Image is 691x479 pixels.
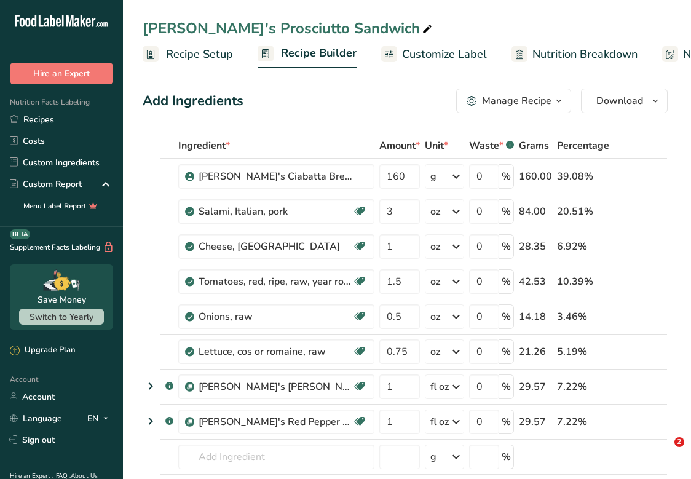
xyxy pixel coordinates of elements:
div: oz [430,309,440,324]
span: Switch to Yearly [30,311,93,323]
div: Salami, Italian, pork [199,204,352,219]
div: 7.22% [557,414,609,429]
div: 160.00 [519,169,552,184]
span: Amount [379,138,420,153]
div: oz [430,274,440,289]
span: Grams [519,138,549,153]
div: 42.53 [519,274,552,289]
div: 84.00 [519,204,552,219]
div: 10.39% [557,274,609,289]
a: Recipe Setup [143,41,233,68]
div: Onions, raw [199,309,352,324]
div: Waste [469,138,514,153]
div: Add Ingredients [143,91,243,111]
div: [PERSON_NAME]'s Red Pepper Spread [199,414,352,429]
div: 14.18 [519,309,552,324]
span: Download [596,93,643,108]
input: Add Ingredient [178,445,374,469]
div: Tomatoes, red, ripe, raw, year round average [199,274,352,289]
div: 20.51% [557,204,609,219]
div: fl oz [430,379,449,394]
div: Custom Report [10,178,82,191]
div: 3.46% [557,309,609,324]
button: Hire an Expert [10,63,113,84]
div: 5.19% [557,344,609,359]
div: Manage Recipe [482,93,551,108]
div: Lettuce, cos or romaine, raw [199,344,352,359]
a: Language [10,408,62,429]
button: Download [581,89,668,113]
div: g [430,169,436,184]
div: Cheese, [GEOGRAPHIC_DATA] [199,239,352,254]
div: 28.35 [519,239,552,254]
span: Customize Label [402,46,487,63]
div: 39.08% [557,169,609,184]
img: Sub Recipe [185,382,194,392]
img: Sub Recipe [185,418,194,427]
span: Ingredient [178,138,230,153]
div: 29.57 [519,414,552,429]
div: fl oz [430,414,449,429]
div: oz [430,344,440,359]
span: Unit [425,138,448,153]
div: BETA [10,229,30,239]
div: g [430,449,436,464]
iframe: Intercom live chat [649,437,679,467]
span: Percentage [557,138,609,153]
a: Recipe Builder [258,39,357,69]
div: 21.26 [519,344,552,359]
div: 6.92% [557,239,609,254]
button: Switch to Yearly [19,309,104,325]
span: Recipe Builder [281,45,357,61]
div: EN [87,411,113,426]
div: [PERSON_NAME]'s Ciabatta Bread [199,169,352,184]
span: Recipe Setup [166,46,233,63]
a: Customize Label [381,41,487,68]
div: 29.57 [519,379,552,394]
div: oz [430,239,440,254]
div: [PERSON_NAME]'s Prosciutto Sandwich [143,17,435,39]
div: 7.22% [557,379,609,394]
span: Nutrition Breakdown [532,46,638,63]
span: 2 [674,437,684,447]
a: Nutrition Breakdown [511,41,638,68]
div: Save Money [38,293,86,306]
div: oz [430,204,440,219]
button: Manage Recipe [456,89,571,113]
div: Upgrade Plan [10,344,75,357]
div: [PERSON_NAME]'s [PERSON_NAME] [199,379,352,394]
